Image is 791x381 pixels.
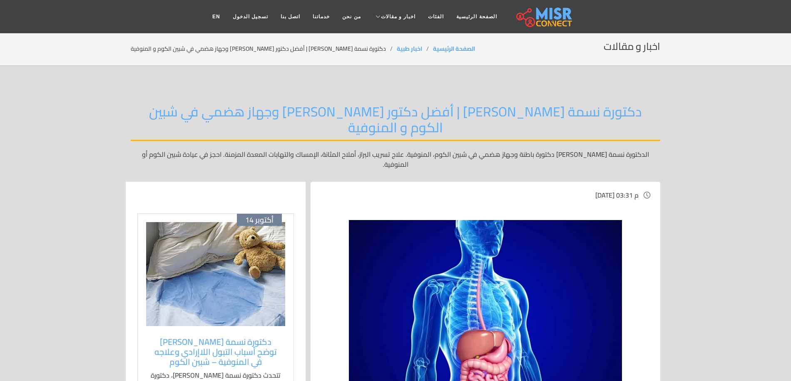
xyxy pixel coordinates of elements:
a: دكتورة نسمة [PERSON_NAME] توضح أسباب التبول اللاإرادي وعلاجه في المنوفية – شبين الكوم [150,337,281,367]
li: دكتورة نسمة [PERSON_NAME] | أفضل دكتور [PERSON_NAME] وجهاز هضمي في شبين الكوم و المنوفية [131,45,397,53]
span: [DATE] 03:31 م [595,189,639,201]
h2: دكتورة نسمة [PERSON_NAME] | أفضل دكتور [PERSON_NAME] وجهاز هضمي في شبين الكوم و المنوفية [131,104,660,141]
a: الصفحة الرئيسية [450,9,503,25]
a: تسجيل الدخول [226,9,274,25]
a: اتصل بنا [274,9,306,25]
a: الصفحة الرئيسية [433,43,475,54]
a: خدماتنا [306,9,336,25]
span: اخبار و مقالات [381,13,416,20]
h2: اخبار و مقالات [604,41,660,53]
a: اخبار طبية [397,43,422,54]
a: الفئات [422,9,450,25]
img: main.misr_connect [516,6,572,27]
a: اخبار و مقالات [367,9,422,25]
a: EN [206,9,226,25]
p: الدكتورة نسمة [PERSON_NAME] دكتورة باطنة وجهاز هضمي في شبين الكوم، المنوفية. علاج تسريب البراز، أ... [131,149,660,169]
img: دكتورة نسمة خالد الغلبان تتحدث عن أسباب التبول اللاإرادي وعلاجه في المنوفية شبين الكوم [146,222,285,326]
a: من نحن [336,9,367,25]
span: أكتوبر 14 [245,215,274,225]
